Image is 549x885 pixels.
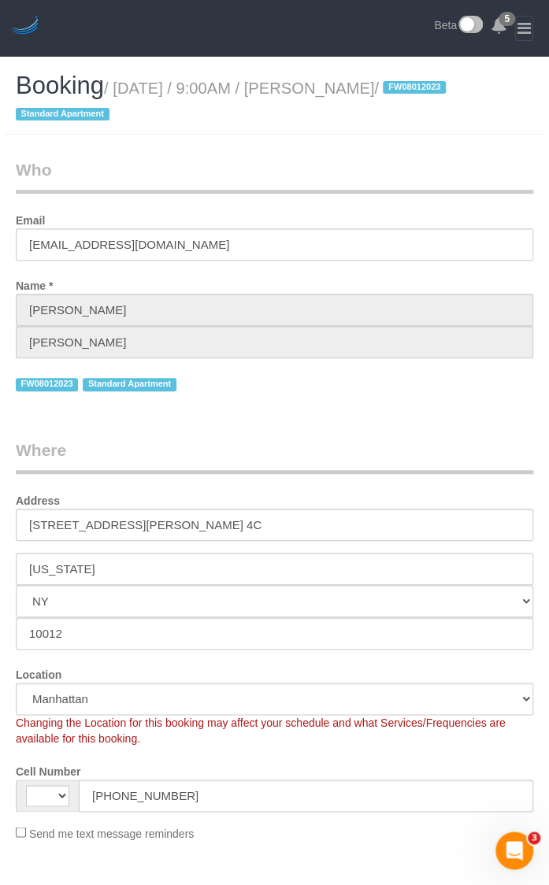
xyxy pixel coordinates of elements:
img: New interface [457,16,483,36]
span: FW08012023 [383,81,445,94]
span: Send me text message reminders [29,827,194,839]
label: Name * [4,272,65,294]
label: Location [4,661,73,683]
span: Booking [16,72,104,99]
span: Standard Apartment [16,108,109,120]
span: 5 [499,12,515,26]
span: FW08012023 [16,378,78,391]
span: Changing the Location for this booking may affect your schedule and what Services/Frequencies are... [16,717,506,745]
input: First Name [16,294,533,326]
label: Email [4,207,57,228]
span: 3 [528,831,540,844]
img: Automaid Logo [9,16,41,38]
input: Email [16,228,533,261]
input: Zip Code [16,617,533,650]
a: Beta [434,16,483,36]
small: / [DATE] / 9:00AM / [PERSON_NAME] [16,80,451,124]
input: Last Name [16,326,533,358]
label: Address [4,487,72,509]
input: City [16,553,533,585]
legend: Who [16,158,533,194]
input: Cell Number [79,779,533,812]
iframe: Intercom live chat [495,831,533,869]
a: 5 [491,16,507,39]
label: Cell Number [4,758,92,779]
span: Standard Apartment [83,378,176,391]
legend: Where [16,439,533,474]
